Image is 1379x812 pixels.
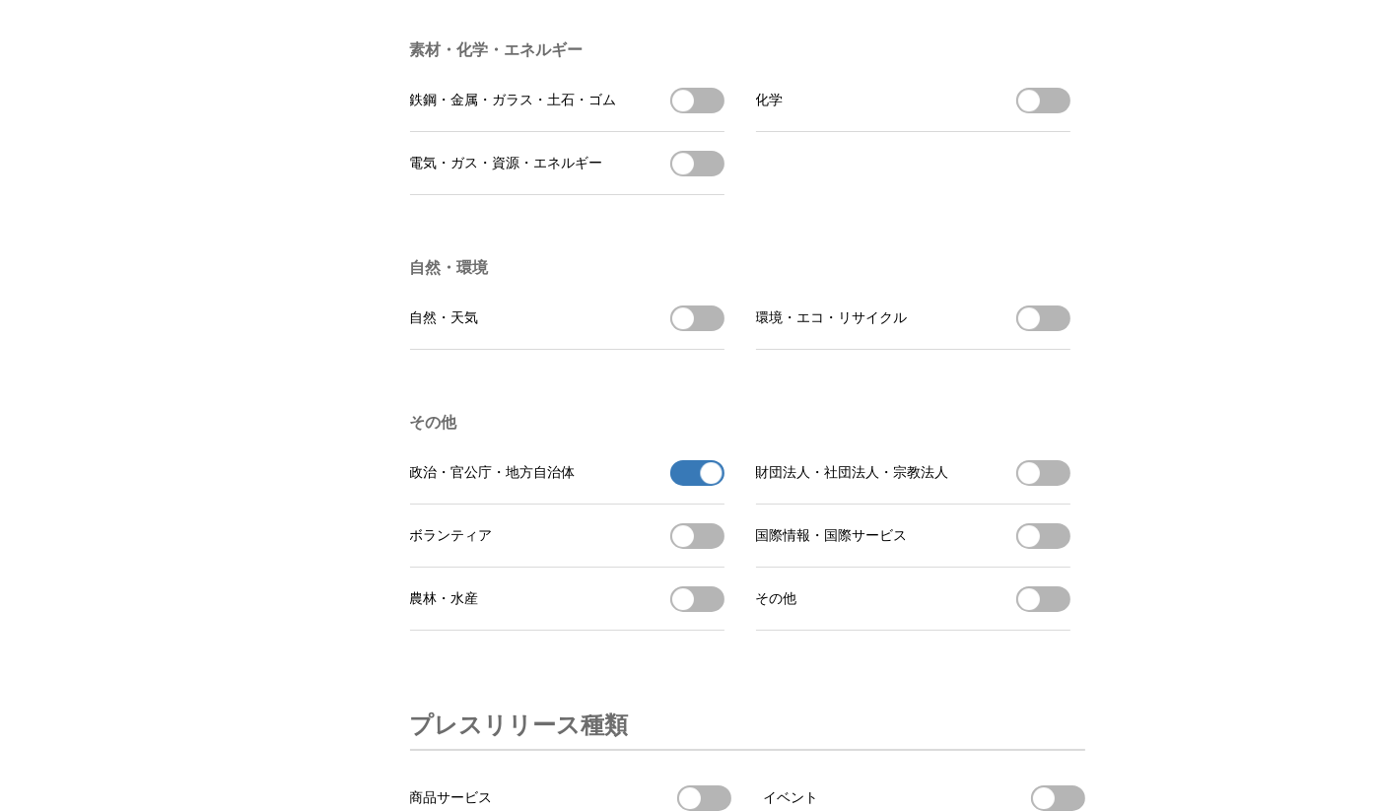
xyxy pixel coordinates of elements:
[410,413,1070,434] h3: その他
[410,155,603,172] span: 電気・ガス・資源・エネルギー
[763,789,818,807] span: イベント
[410,309,479,327] span: 自然・天気
[756,464,949,482] span: 財団法人・社団法人・宗教法人
[410,590,479,608] span: 農林・水産
[410,702,629,749] h3: プレスリリース種類
[756,92,784,109] span: 化学
[410,527,493,545] span: ボランティア
[756,309,908,327] span: 環境・エコ・リサイクル
[410,258,1070,279] h3: 自然・環境
[756,590,797,608] span: その他
[756,527,908,545] span: 国際情報・国際サービス
[410,40,1070,61] h3: 素材・化学・エネルギー
[410,789,493,807] span: 商品サービス
[410,92,617,109] span: 鉄鋼・金属・ガラス・土石・ゴム
[410,464,576,482] span: 政治・官公庁・地方自治体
